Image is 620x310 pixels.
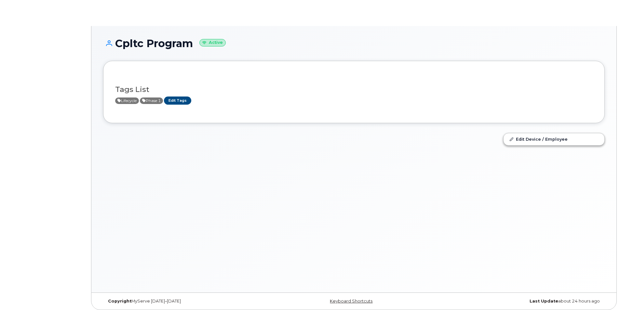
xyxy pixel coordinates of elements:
[115,85,593,94] h3: Tags List
[330,299,372,304] a: Keyboard Shortcuts
[438,299,605,304] div: about 24 hours ago
[103,38,605,49] h1: Cpltc Program
[115,97,139,104] span: Active
[530,299,558,304] strong: Last Update
[103,299,270,304] div: MyServe [DATE]–[DATE]
[140,97,163,104] span: Active
[199,39,226,46] small: Active
[108,299,131,304] strong: Copyright
[504,133,604,145] a: Edit Device / Employee
[164,97,191,105] a: Edit Tags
